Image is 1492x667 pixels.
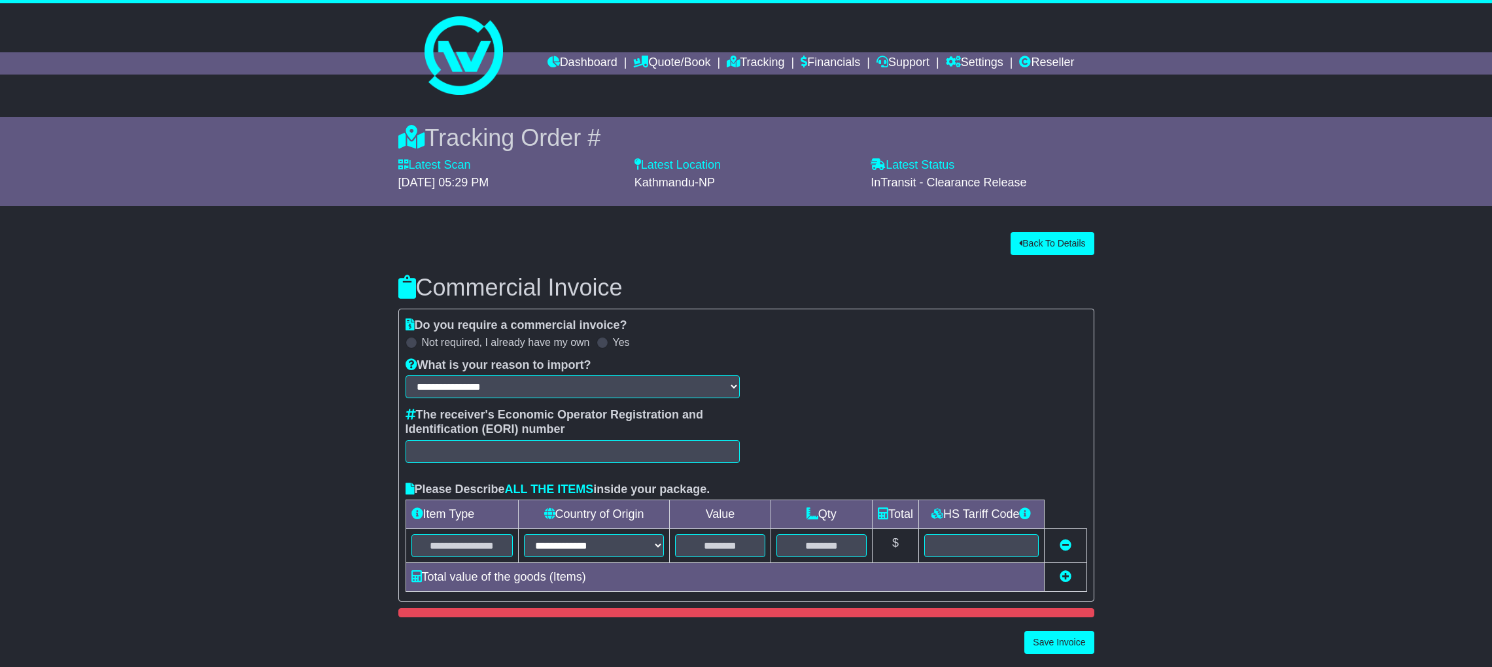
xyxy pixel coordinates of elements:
a: Add new item [1060,570,1071,583]
a: Financials [801,52,860,75]
span: InTransit - Clearance Release [871,176,1026,189]
button: Save Invoice [1024,631,1094,654]
button: Back To Details [1011,232,1094,255]
a: Reseller [1019,52,1074,75]
a: Tracking [727,52,784,75]
td: Value [670,500,771,529]
label: The receiver's Economic Operator Registration and Identification (EORI) number [406,408,740,436]
div: Tracking Order # [398,124,1094,152]
label: Latest Scan [398,158,471,173]
td: Total [872,500,918,529]
a: Support [876,52,929,75]
a: Dashboard [547,52,617,75]
td: Item Type [406,500,518,529]
label: Latest Location [634,158,721,173]
span: Kathmandu-NP [634,176,715,189]
label: Latest Status [871,158,954,173]
a: Settings [946,52,1003,75]
label: Not required, I already have my own [422,336,590,349]
label: What is your reason to import? [406,358,591,373]
span: ALL THE ITEMS [505,483,594,496]
label: Do you require a commercial invoice? [406,318,627,333]
a: Remove this item [1060,539,1071,552]
h3: Commercial Invoice [398,275,1094,301]
td: Country of Origin [518,500,669,529]
span: [DATE] 05:29 PM [398,176,489,189]
a: Quote/Book [633,52,710,75]
td: $ [872,529,918,563]
td: Qty [771,500,872,529]
div: Total value of the goods ( Items) [405,568,1032,586]
label: Please Describe inside your package. [406,483,710,497]
td: HS Tariff Code [918,500,1044,529]
label: Yes [613,336,630,349]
